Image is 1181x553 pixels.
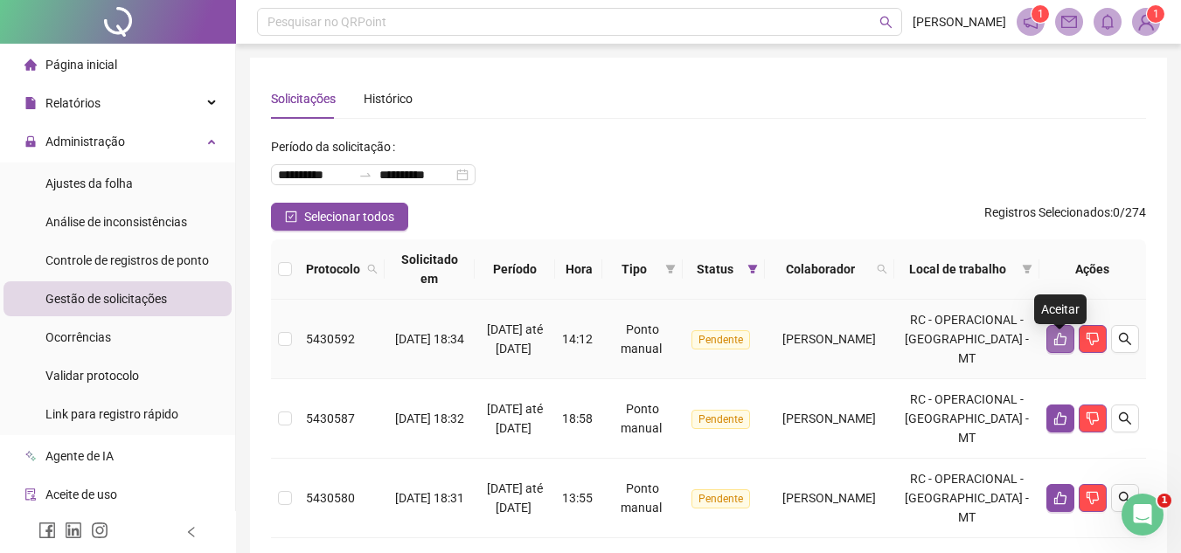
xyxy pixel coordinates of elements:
span: audit [24,488,37,501]
span: Ponto manual [621,322,662,356]
span: [PERSON_NAME] [782,491,876,505]
span: search [367,264,378,274]
span: [PERSON_NAME] [913,12,1006,31]
span: [DATE] 18:31 [395,491,464,505]
span: like [1053,411,1067,425]
span: [DATE] até [DATE] [487,481,543,515]
span: Protocolo [306,259,360,279]
span: search [879,16,893,29]
span: Pendente [691,330,750,349]
span: 5430587 [306,411,355,425]
span: search [364,256,381,282]
span: Agente de IA [45,449,114,463]
span: bell [1100,14,1115,30]
span: Colaborador [772,259,869,279]
span: to [358,168,372,182]
span: 5430580 [306,491,355,505]
span: dislike [1086,411,1100,425]
span: Ocorrências [45,330,111,344]
span: Relatórios [45,96,101,110]
span: dislike [1086,332,1100,346]
span: instagram [91,522,108,539]
th: Solicitado em [385,239,475,300]
span: like [1053,491,1067,505]
span: filter [665,264,676,274]
span: 18:58 [562,411,593,425]
span: Pendente [691,410,750,429]
span: Registros Selecionados [984,205,1110,219]
span: Selecionar todos [304,207,394,226]
span: filter [747,264,758,274]
span: linkedin [65,522,82,539]
span: Ajustes da folha [45,176,133,190]
span: search [1118,332,1132,346]
td: RC - OPERACIONAL - [GEOGRAPHIC_DATA] - MT [894,300,1039,379]
div: Aceitar [1034,294,1087,324]
td: RC - OPERACIONAL - [GEOGRAPHIC_DATA] - MT [894,459,1039,538]
th: Hora [555,239,602,300]
span: [PERSON_NAME] [782,411,876,425]
span: Gestão de solicitações [45,292,167,306]
button: Selecionar todos [271,203,408,231]
span: search [1118,491,1132,505]
span: lock [24,135,37,148]
span: search [877,264,887,274]
span: Status [690,259,740,279]
span: filter [662,256,679,282]
sup: 1 [1032,5,1049,23]
span: [DATE] 18:32 [395,411,464,425]
sup: Atualize o seu contato no menu Meus Dados [1147,5,1164,23]
span: [DATE] 18:34 [395,332,464,346]
span: 1 [1153,8,1159,20]
span: file [24,97,37,109]
span: 1 [1157,494,1171,508]
iframe: Intercom live chat [1122,494,1164,536]
span: : 0 / 274 [984,203,1146,231]
span: Análise de inconsistências [45,215,187,229]
span: search [873,256,891,282]
span: filter [1018,256,1036,282]
span: Validar protocolo [45,369,139,383]
span: filter [744,256,761,282]
span: Controle de registros de ponto [45,253,209,267]
span: [DATE] até [DATE] [487,322,543,356]
span: [DATE] até [DATE] [487,402,543,435]
div: Solicitações [271,89,336,108]
span: home [24,59,37,71]
label: Período da solicitação [271,133,402,161]
span: mail [1061,14,1077,30]
th: Período [475,239,555,300]
span: swap-right [358,168,372,182]
span: like [1053,332,1067,346]
span: 14:12 [562,332,593,346]
span: left [185,526,198,538]
td: RC - OPERACIONAL - [GEOGRAPHIC_DATA] - MT [894,379,1039,459]
div: Histórico [364,89,413,108]
span: Pendente [691,489,750,508]
div: Ações [1046,259,1139,279]
span: Aceite de uso [45,487,117,501]
span: dislike [1086,491,1100,505]
span: [PERSON_NAME] [782,332,876,346]
span: Página inicial [45,58,117,72]
span: filter [1022,264,1032,274]
span: check-square [285,211,297,223]
span: facebook [38,522,56,539]
span: Tipo [609,259,658,279]
span: Ponto manual [621,402,662,435]
span: Local de trabalho [901,259,1015,279]
span: search [1118,411,1132,425]
span: Administração [45,135,125,149]
span: 13:55 [562,491,593,505]
span: Ponto manual [621,481,662,515]
img: 75567 [1133,9,1159,35]
span: 5430592 [306,332,355,346]
span: 1 [1038,8,1044,20]
span: notification [1023,14,1039,30]
span: Link para registro rápido [45,407,178,421]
